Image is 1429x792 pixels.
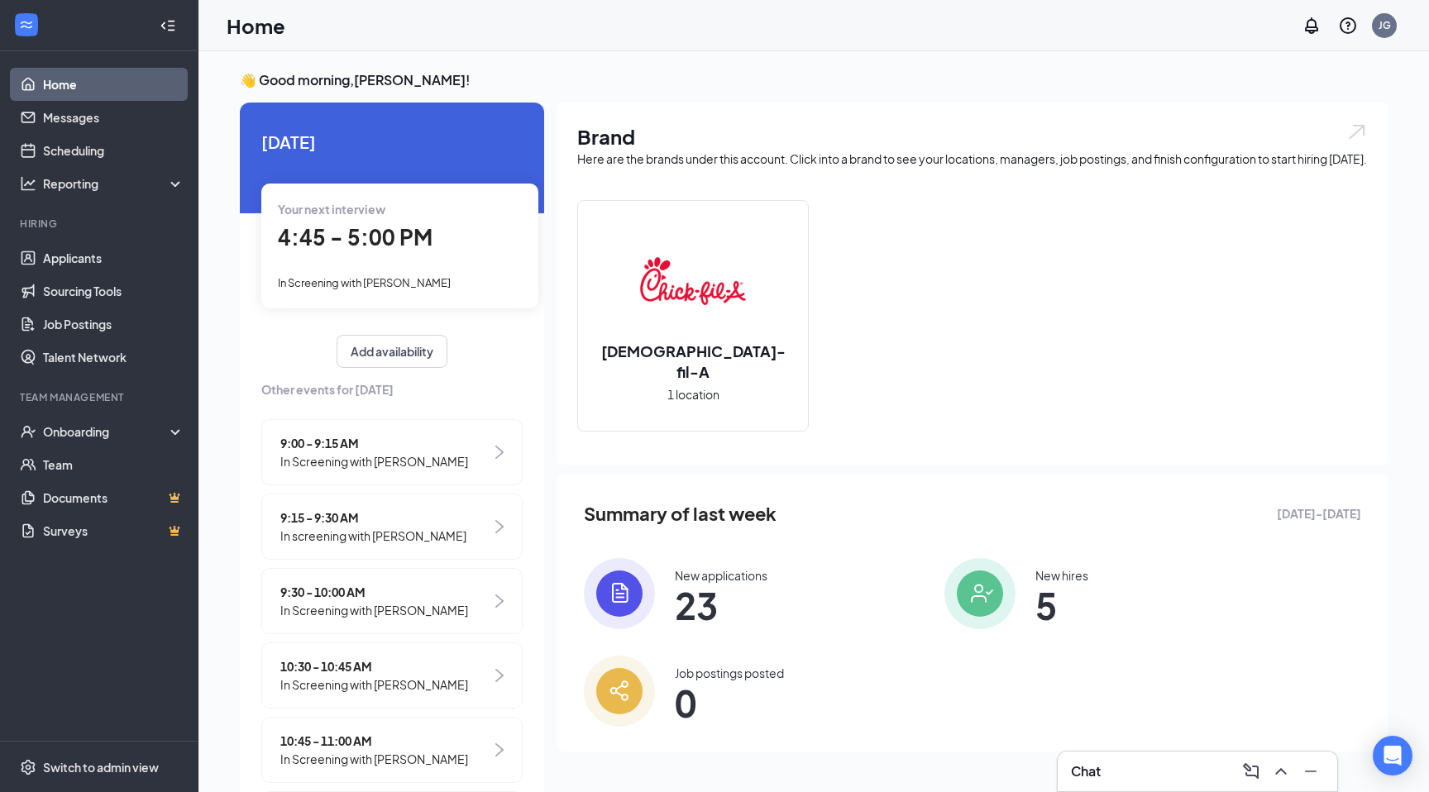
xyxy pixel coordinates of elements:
span: In Screening with [PERSON_NAME] [280,750,468,768]
a: Job Postings [43,308,184,341]
h3: Chat [1071,762,1101,780]
span: In Screening with [PERSON_NAME] [280,452,468,470]
a: DocumentsCrown [43,481,184,514]
span: In Screening with [PERSON_NAME] [278,276,451,289]
div: Reporting [43,175,185,192]
span: In Screening with [PERSON_NAME] [280,675,468,694]
svg: Minimize [1301,761,1321,781]
a: Home [43,68,184,101]
div: Hiring [20,217,181,231]
svg: UserCheck [20,423,36,440]
svg: ChevronUp [1271,761,1291,781]
img: icon [584,656,655,727]
a: Team [43,448,184,481]
svg: Notifications [1302,16,1321,36]
a: Applicants [43,241,184,274]
span: In Screening with [PERSON_NAME] [280,601,468,619]
svg: WorkstreamLogo [18,17,35,33]
a: Talent Network [43,341,184,374]
button: ChevronUp [1268,758,1294,785]
button: ComposeMessage [1238,758,1264,785]
span: [DATE] - [DATE] [1277,504,1361,522]
span: 1 location [667,385,719,403]
img: icon [584,558,655,629]
a: Scheduling [43,134,184,167]
a: SurveysCrown [43,514,184,547]
svg: Analysis [20,175,36,192]
h1: Brand [577,122,1368,150]
span: 9:15 - 9:30 AM [280,508,466,527]
svg: ComposeMessage [1241,761,1261,781]
svg: QuestionInfo [1338,16,1358,36]
h2: [DEMOGRAPHIC_DATA]-fil-A [578,341,808,382]
span: 10:30 - 10:45 AM [280,657,468,675]
div: New hires [1035,567,1088,584]
img: Chick-fil-A [640,228,746,334]
span: 5 [1035,590,1088,620]
span: 4:45 - 5:00 PM [278,223,433,250]
button: Minimize [1298,758,1324,785]
div: Switch to admin view [43,759,159,775]
h3: 👋 Good morning, [PERSON_NAME] ! [240,71,1388,89]
div: Team Management [20,390,181,404]
span: In screening with [PERSON_NAME] [280,527,466,545]
h1: Home [227,12,285,40]
span: 0 [675,688,784,718]
svg: Settings [20,759,36,775]
span: [DATE] [261,129,523,155]
span: 9:00 - 9:15 AM [280,434,468,452]
div: New applications [675,567,767,584]
span: 23 [675,590,767,620]
span: Other events for [DATE] [261,380,523,398]
span: 9:30 - 10:00 AM [280,583,468,601]
div: Here are the brands under this account. Click into a brand to see your locations, managers, job p... [577,150,1368,167]
span: Summary of last week [584,499,777,528]
div: Onboarding [43,423,170,440]
div: Job postings posted [675,665,784,681]
div: JG [1379,18,1391,32]
span: Your next interview [278,202,385,217]
a: Messages [43,101,184,134]
img: icon [944,558,1016,629]
div: Open Intercom Messenger [1373,736,1412,775]
img: open.6027fd2a22e1237b5b06.svg [1346,122,1368,141]
a: Sourcing Tools [43,274,184,308]
button: Add availability [337,335,447,368]
span: 10:45 - 11:00 AM [280,732,468,750]
svg: Collapse [160,17,176,34]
